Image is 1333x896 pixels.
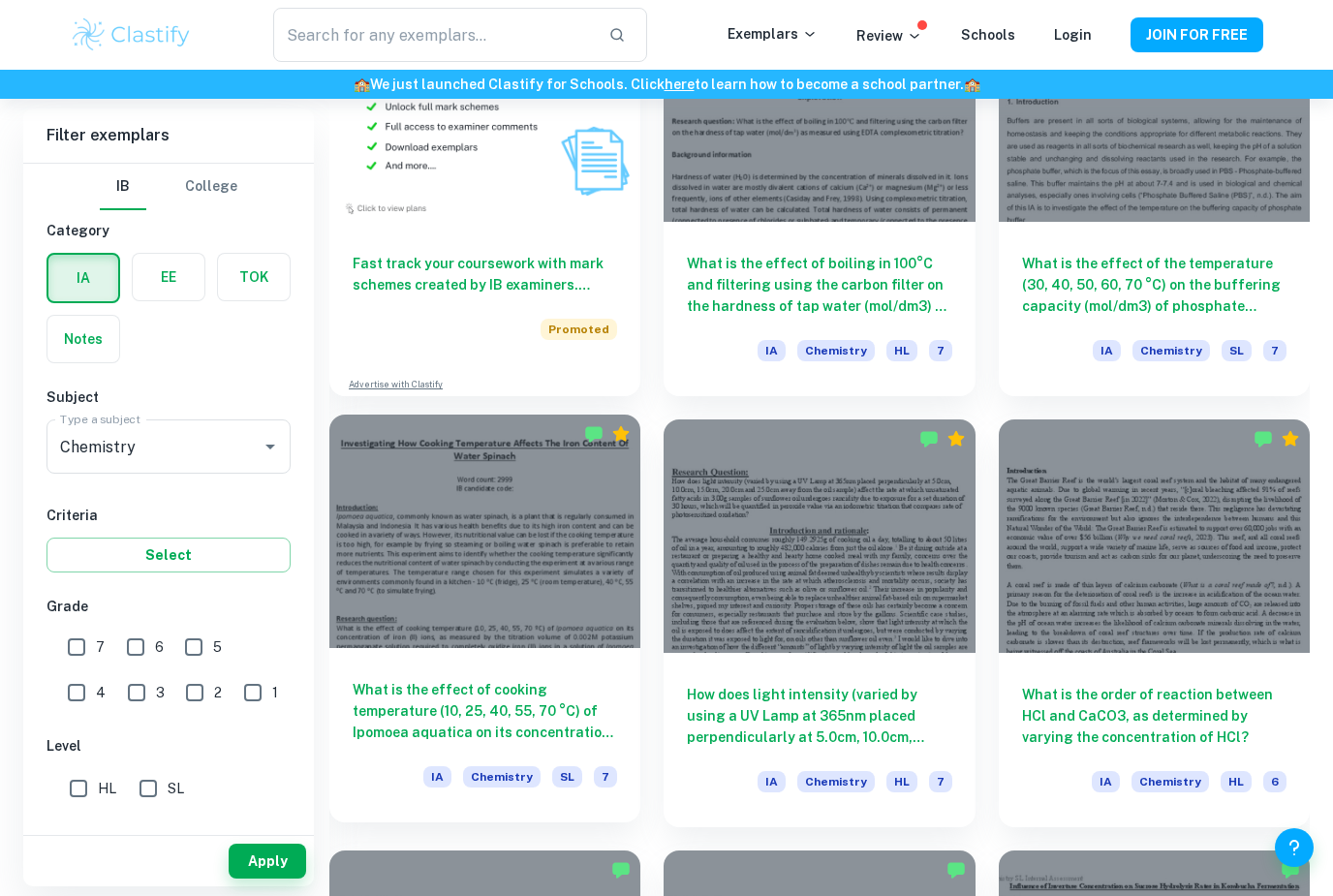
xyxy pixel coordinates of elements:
[964,77,980,92] span: 🏫
[98,778,116,799] span: HL
[797,771,875,792] span: Chemistry
[156,682,165,703] span: 3
[541,319,617,340] span: Promoted
[70,15,193,54] img: Clastify logo
[594,766,617,788] span: 7
[353,679,617,743] h6: What is the effect of cooking temperature (10, 25, 40, 55, 70 °C) of Ipomoea aquatica on its conc...
[886,771,917,792] span: HL
[48,255,118,301] button: IA
[797,340,875,361] span: Chemistry
[96,636,105,658] span: 7
[687,684,951,748] h6: How does light intensity (varied by using a UV Lamp at 365nm placed perpendicularly at 5.0cm, 10....
[1054,27,1092,43] a: Login
[60,411,140,427] label: Type a subject
[354,77,370,92] span: 🏫
[46,505,291,526] h6: Criteria
[100,164,237,210] div: Filter type choice
[946,860,966,880] img: Marked
[423,766,451,788] span: IA
[1022,684,1286,748] h6: What is the order of reaction between HCl and CaCO3, as determined by varying the concentration o...
[1281,429,1300,448] div: Premium
[155,636,164,658] span: 6
[23,108,314,163] h6: Filter exemplars
[1263,771,1286,792] span: 6
[611,860,631,880] img: Marked
[856,25,922,46] p: Review
[329,419,640,827] a: What is the effect of cooking temperature (10, 25, 40, 55, 70 °C) of Ipomoea aquatica on its conc...
[1092,771,1120,792] span: IA
[46,596,291,617] h6: Grade
[463,766,541,788] span: Chemistry
[133,254,204,300] button: EE
[1222,340,1252,361] span: SL
[1254,429,1273,448] img: Marked
[1221,771,1252,792] span: HL
[728,23,818,45] p: Exemplars
[353,253,617,295] h6: Fast track your coursework with mark schemes created by IB examiners. Upgrade now
[1132,340,1210,361] span: Chemistry
[552,766,582,788] span: SL
[961,27,1015,43] a: Schools
[4,74,1329,95] h6: We just launched Clastify for Schools. Click to learn how to become a school partner.
[185,164,237,210] button: College
[46,220,291,241] h6: Category
[886,340,917,361] span: HL
[1263,340,1286,361] span: 7
[929,340,952,361] span: 7
[919,429,939,448] img: Marked
[218,254,290,300] button: TOK
[46,386,291,408] h6: Subject
[100,164,146,210] button: IB
[214,682,222,703] span: 2
[687,253,951,317] h6: What is the effect of boiling in 100°C and filtering using the carbon filter on the hardness of t...
[273,8,593,62] input: Search for any exemplars...
[1131,771,1209,792] span: Chemistry
[168,778,184,799] span: SL
[665,77,695,92] a: here
[257,433,284,460] button: Open
[47,316,119,362] button: Notes
[584,424,604,444] img: Marked
[1281,860,1300,880] img: Marked
[96,682,106,703] span: 4
[999,419,1310,827] a: What is the order of reaction between HCl and CaCO3, as determined by varying the concentration o...
[213,636,222,658] span: 5
[758,340,786,361] span: IA
[1131,17,1263,52] button: JOIN FOR FREE
[664,419,975,827] a: How does light intensity (varied by using a UV Lamp at 365nm placed perpendicularly at 5.0cm, 10....
[272,682,278,703] span: 1
[229,844,306,879] button: Apply
[611,424,631,444] div: Premium
[1093,340,1121,361] span: IA
[929,771,952,792] span: 7
[46,538,291,572] button: Select
[946,429,966,448] div: Premium
[758,771,786,792] span: IA
[349,378,443,391] a: Advertise with Clastify
[46,735,291,757] h6: Level
[1275,828,1314,867] button: Help and Feedback
[1022,253,1286,317] h6: What is the effect of the temperature (30, 40, 50, 60, 70 °C) on the buffering capacity (mol/dm3)...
